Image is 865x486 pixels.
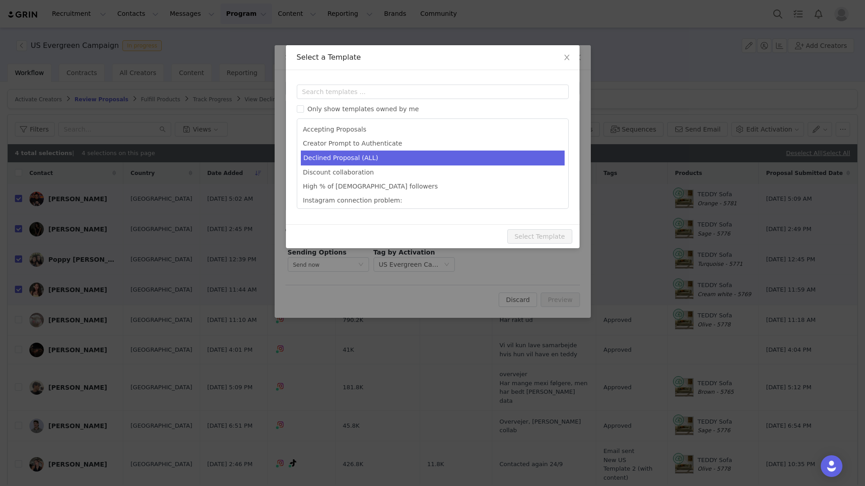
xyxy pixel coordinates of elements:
li: Discount collaboration [301,165,565,179]
body: Rich Text Area. Press ALT-0 for help. [7,7,285,17]
li: Creator Prompt to Authenticate [301,137,565,151]
input: Search templates ... [297,85,569,99]
li: Photographer [301,208,565,222]
li: High % of [DEMOGRAPHIC_DATA] followers [301,179,565,193]
span: Only show templates owned by me [304,105,423,113]
li: Declined Proposal (ALL) [301,151,565,165]
div: Select a Template [297,52,569,62]
button: Select Template [507,229,572,244]
li: Accepting Proposals [301,123,565,137]
i: icon: close [563,54,570,61]
button: Close [554,45,580,71]
div: Open Intercom Messenger [821,455,842,477]
li: Instagram connection problem: [301,193,565,208]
